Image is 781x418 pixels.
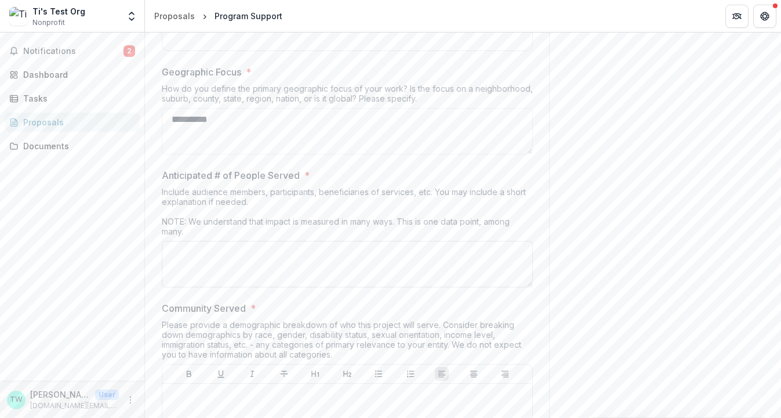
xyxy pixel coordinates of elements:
[5,136,140,156] a: Documents
[32,17,65,28] span: Nonprofit
[23,92,130,105] div: Tasks
[23,46,123,56] span: Notifications
[123,393,137,407] button: More
[404,367,417,381] button: Ordered List
[245,367,259,381] button: Italicize
[725,5,749,28] button: Partners
[154,10,195,22] div: Proposals
[23,140,130,152] div: Documents
[308,367,322,381] button: Heading 1
[5,89,140,108] a: Tasks
[30,388,90,401] p: [PERSON_NAME]
[5,113,140,132] a: Proposals
[123,5,140,28] button: Open entity switcher
[162,320,533,364] div: Please provide a demographic breakdown of who this project will serve. Consider breaking down dem...
[9,7,28,26] img: Ti's Test Org
[23,116,130,128] div: Proposals
[162,84,533,108] div: How do you define the primary geographic focus of your work? Is the focus on a neighborhood, subu...
[372,367,386,381] button: Bullet List
[753,5,776,28] button: Get Help
[123,45,135,57] span: 2
[150,8,287,24] nav: breadcrumb
[23,69,130,81] div: Dashboard
[95,390,119,400] p: User
[162,187,533,241] div: Include audience members, participants, beneficiaries of services, etc. You may include a short e...
[32,5,85,17] div: Ti's Test Org
[215,10,282,22] div: Program Support
[162,168,300,182] p: Anticipated # of People Served
[30,401,119,411] p: [DOMAIN_NAME][EMAIL_ADDRESS][DOMAIN_NAME]
[10,396,23,403] div: Ti Wilhelm
[162,65,241,79] p: Geographic Focus
[150,8,199,24] a: Proposals
[498,367,512,381] button: Align Right
[467,367,481,381] button: Align Center
[435,367,449,381] button: Align Left
[214,367,228,381] button: Underline
[277,367,291,381] button: Strike
[5,42,140,60] button: Notifications2
[182,367,196,381] button: Bold
[5,65,140,84] a: Dashboard
[162,301,246,315] p: Community Served
[340,367,354,381] button: Heading 2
